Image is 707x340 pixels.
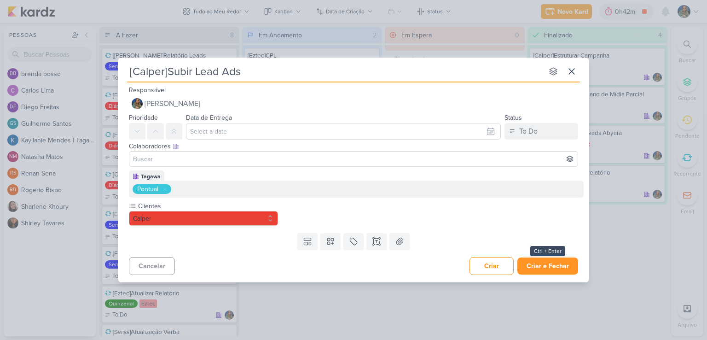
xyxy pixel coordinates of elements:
div: Colaboradores [129,141,578,151]
label: Status [504,114,522,122]
label: Prioridade [129,114,158,122]
label: Clientes [137,201,278,211]
div: Tagawa [141,172,161,181]
div: Pontual [137,184,158,194]
button: To Do [504,123,578,140]
img: Isabella Gutierres [132,98,143,109]
button: Cancelar [129,257,175,275]
div: To Do [519,126,538,137]
input: Select a date [186,123,501,140]
button: Criar e Fechar [517,258,578,275]
button: Calper [129,211,278,226]
button: [PERSON_NAME] [129,95,578,112]
button: Criar [469,257,514,275]
span: [PERSON_NAME] [145,98,200,109]
label: Responsável [129,86,166,94]
label: Data de Entrega [186,114,232,122]
input: Buscar [131,153,576,164]
input: Kard Sem Título [127,63,543,80]
div: Ctrl + Enter [530,246,565,256]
